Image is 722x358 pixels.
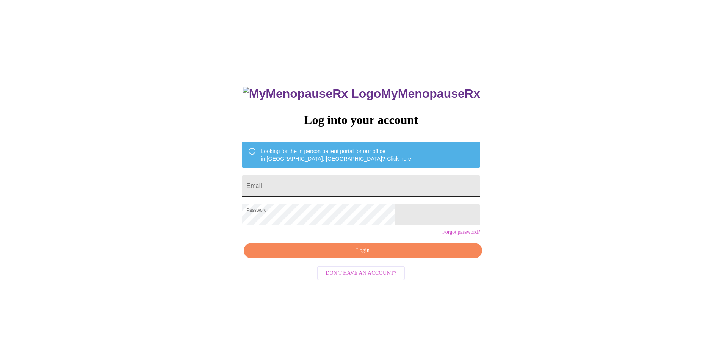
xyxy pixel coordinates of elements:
img: MyMenopauseRx Logo [243,87,381,101]
a: Don't have an account? [315,269,407,275]
a: Forgot password? [442,229,480,235]
h3: Log into your account [242,113,480,127]
span: Don't have an account? [326,269,396,278]
button: Don't have an account? [317,266,405,281]
span: Login [252,246,473,255]
a: Click here! [387,156,413,162]
div: Looking for the in person patient portal for our office in [GEOGRAPHIC_DATA], [GEOGRAPHIC_DATA]? [261,144,413,166]
button: Login [244,243,482,258]
h3: MyMenopauseRx [243,87,480,101]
